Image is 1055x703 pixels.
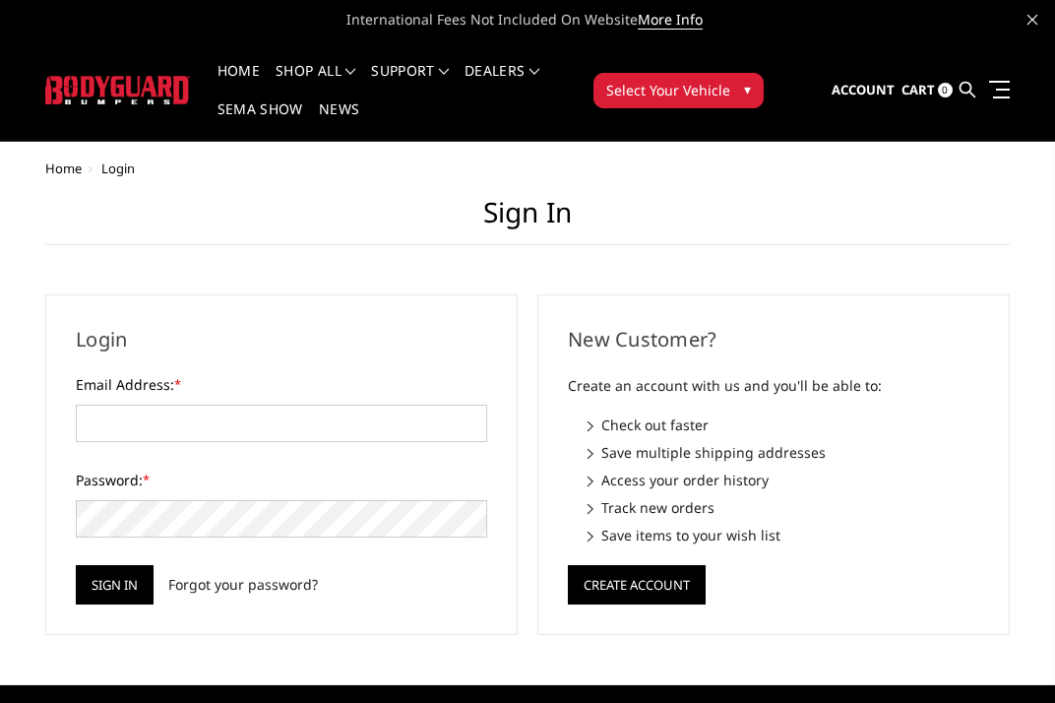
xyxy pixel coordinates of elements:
[938,83,953,97] span: 0
[588,497,979,518] li: Track new orders
[593,73,764,108] button: Select Your Vehicle
[101,160,135,177] span: Login
[588,470,979,490] li: Access your order history
[568,573,706,592] a: Create Account
[319,102,359,141] a: News
[168,574,318,595] a: Forgot your password?
[568,325,979,354] h2: New Customer?
[217,102,303,141] a: SEMA Show
[217,64,260,102] a: Home
[744,79,751,99] span: ▾
[832,81,895,98] span: Account
[638,10,703,30] a: More Info
[76,470,487,490] label: Password:
[76,325,487,354] h2: Login
[45,76,190,104] img: BODYGUARD BUMPERS
[588,415,979,435] li: Check out faster
[606,80,730,100] span: Select Your Vehicle
[45,196,1010,245] h1: Sign in
[568,565,706,605] button: Create Account
[276,64,355,102] a: shop all
[588,525,979,545] li: Save items to your wish list
[588,442,979,463] li: Save multiple shipping addresses
[568,374,979,398] p: Create an account with us and you'll be able to:
[45,160,82,177] a: Home
[901,64,953,117] a: Cart 0
[371,64,449,102] a: Support
[465,64,539,102] a: Dealers
[76,374,487,395] label: Email Address:
[76,565,154,605] input: Sign in
[832,64,895,117] a: Account
[901,81,935,98] span: Cart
